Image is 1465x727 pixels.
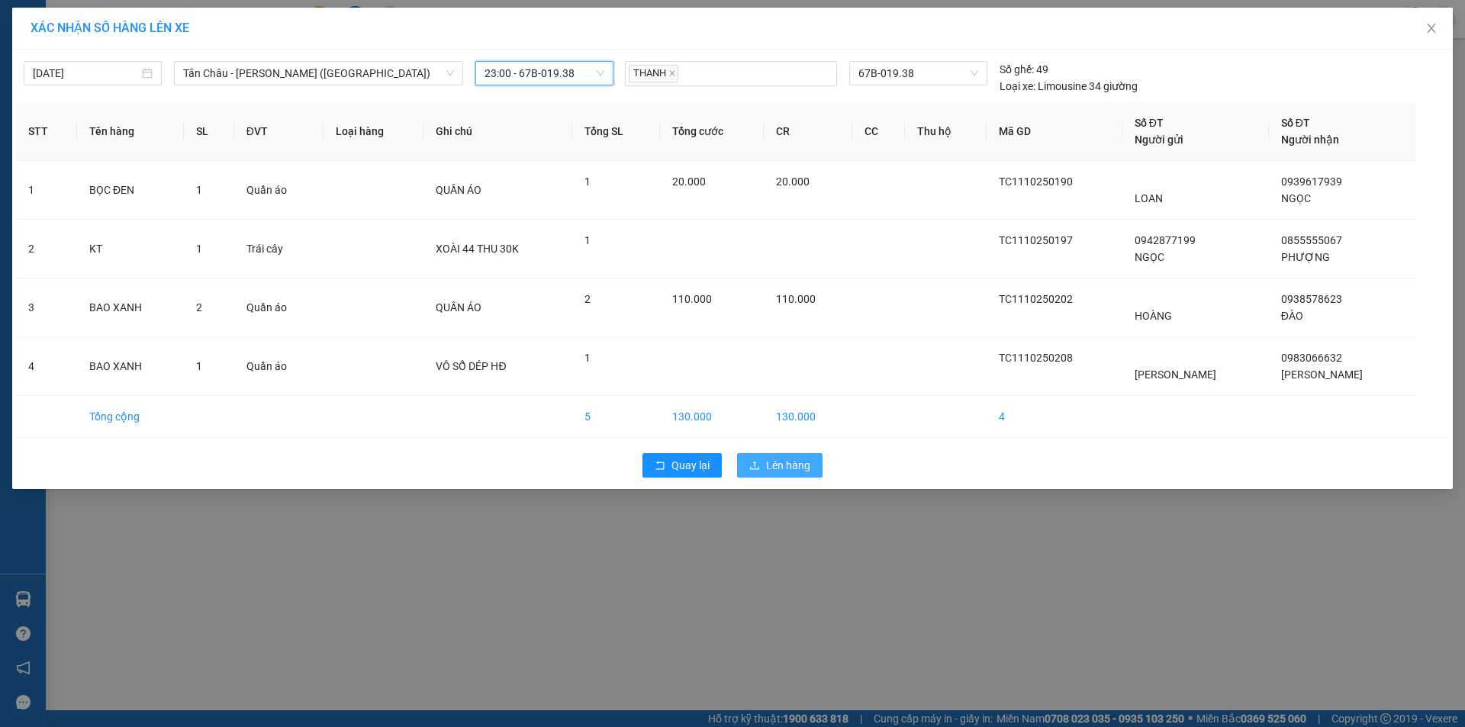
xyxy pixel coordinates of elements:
[1281,310,1303,322] span: ĐÀO
[234,337,324,396] td: Quần áo
[324,102,423,161] th: Loại hàng
[196,184,202,196] span: 1
[672,293,712,305] span: 110.000
[1425,22,1438,34] span: close
[776,175,810,188] span: 20.000
[1135,251,1164,263] span: NGỌC
[423,102,572,161] th: Ghi chú
[852,102,905,161] th: CC
[987,396,1122,438] td: 4
[737,453,823,478] button: uploadLên hàng
[1135,368,1216,381] span: [PERSON_NAME]
[485,62,604,85] span: 23:00 - 67B-019.38
[776,293,816,305] span: 110.000
[1281,368,1363,381] span: [PERSON_NAME]
[196,243,202,255] span: 1
[1281,192,1311,204] span: NGỌC
[184,102,234,161] th: SL
[77,220,183,278] td: KT
[1281,234,1342,246] span: 0855555067
[764,396,852,438] td: 130.000
[584,293,591,305] span: 2
[234,102,324,161] th: ĐVT
[1135,234,1196,246] span: 0942877199
[31,21,189,35] span: XÁC NHẬN SỐ HÀNG LÊN XE
[1135,192,1163,204] span: LOAN
[766,457,810,474] span: Lên hàng
[1281,251,1330,263] span: PHƯỢNG
[905,102,986,161] th: Thu hộ
[999,234,1073,246] span: TC1110250197
[584,352,591,364] span: 1
[16,337,77,396] td: 4
[1135,310,1172,322] span: HOÀNG
[196,360,202,372] span: 1
[660,102,765,161] th: Tổng cước
[436,243,519,255] span: XOÀI 44 THU 30K
[16,278,77,337] td: 3
[16,161,77,220] td: 1
[1000,61,1034,78] span: Số ghế:
[671,457,710,474] span: Quay lại
[16,220,77,278] td: 2
[436,184,481,196] span: QUẦN ÁO
[668,69,676,77] span: close
[234,161,324,220] td: Quần áo
[183,62,454,85] span: Tân Châu - Hồ Chí Minh (Giường)
[1281,293,1342,305] span: 0938578623
[1281,133,1339,146] span: Người nhận
[1000,78,1138,95] div: Limousine 34 giường
[584,234,591,246] span: 1
[16,102,77,161] th: STT
[446,69,455,78] span: down
[764,102,852,161] th: CR
[572,102,660,161] th: Tổng SL
[629,65,678,82] span: THANH
[1281,175,1342,188] span: 0939617939
[999,293,1073,305] span: TC1110250202
[77,161,183,220] td: BỌC ĐEN
[1135,117,1164,129] span: Số ĐT
[1000,78,1035,95] span: Loại xe:
[642,453,722,478] button: rollbackQuay lại
[436,301,481,314] span: QUẦN ÁO
[234,278,324,337] td: Quần áo
[77,396,183,438] td: Tổng cộng
[584,175,591,188] span: 1
[77,278,183,337] td: BAO XANH
[572,396,660,438] td: 5
[77,102,183,161] th: Tên hàng
[436,360,506,372] span: VÔ SỔ DÉP HĐ
[999,352,1073,364] span: TC1110250208
[672,175,706,188] span: 20.000
[660,396,765,438] td: 130.000
[987,102,1122,161] th: Mã GD
[858,62,977,85] span: 67B-019.38
[1281,352,1342,364] span: 0983066632
[999,175,1073,188] span: TC1110250190
[1135,133,1183,146] span: Người gửi
[655,460,665,472] span: rollback
[196,301,202,314] span: 2
[234,220,324,278] td: Trái cây
[749,460,760,472] span: upload
[1281,117,1310,129] span: Số ĐT
[1410,8,1453,50] button: Close
[33,65,139,82] input: 11/10/2025
[1000,61,1048,78] div: 49
[77,337,183,396] td: BAO XANH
